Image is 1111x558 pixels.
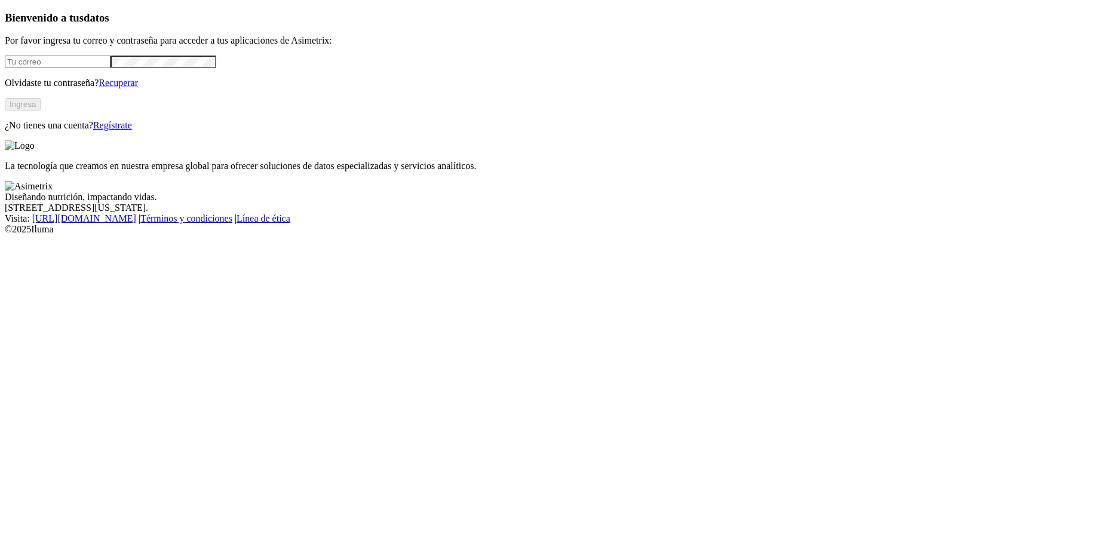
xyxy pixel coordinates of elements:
[140,213,232,223] a: Términos y condiciones
[5,161,1106,171] p: La tecnología que creamos en nuestra empresa global para ofrecer soluciones de datos especializad...
[5,120,1106,131] p: ¿No tienes una cuenta?
[32,213,136,223] a: [URL][DOMAIN_NAME]
[237,213,290,223] a: Línea de ética
[5,181,53,192] img: Asimetrix
[93,120,132,130] a: Regístrate
[84,11,109,24] span: datos
[5,192,1106,203] div: Diseñando nutrición, impactando vidas.
[5,56,111,68] input: Tu correo
[5,140,35,151] img: Logo
[5,98,41,111] button: Ingresa
[99,78,138,88] a: Recuperar
[5,35,1106,46] p: Por favor ingresa tu correo y contraseña para acceder a tus aplicaciones de Asimetrix:
[5,11,1106,24] h3: Bienvenido a tus
[5,213,1106,224] div: Visita : | |
[5,78,1106,88] p: Olvidaste tu contraseña?
[5,224,1106,235] div: © 2025 Iluma
[5,203,1106,213] div: [STREET_ADDRESS][US_STATE].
